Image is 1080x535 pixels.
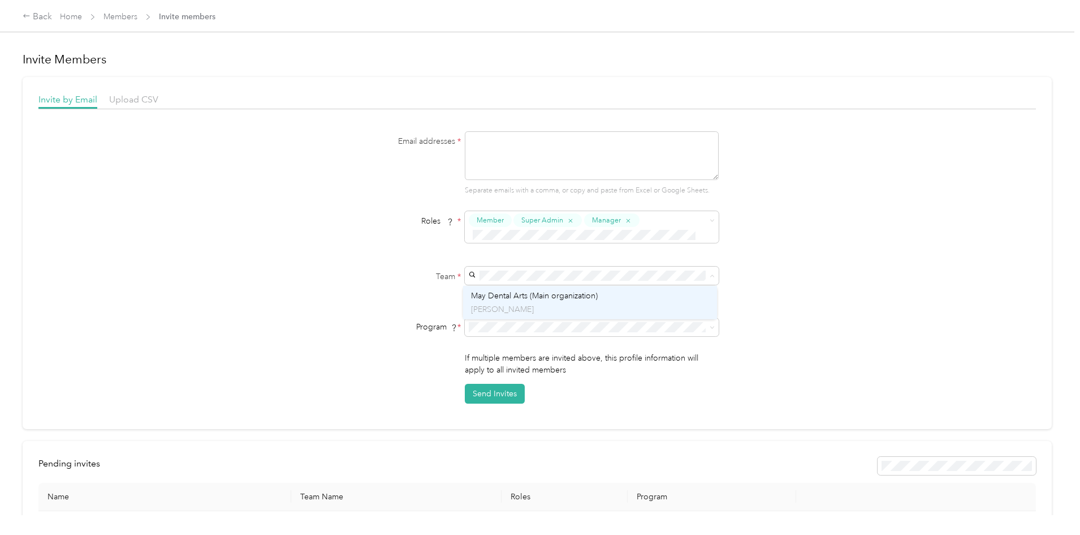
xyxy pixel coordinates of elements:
[23,10,52,24] div: Back
[38,483,291,511] th: Name
[319,135,461,147] label: Email addresses
[628,483,796,511] th: Program
[465,352,719,376] p: If multiple members are invited above, this profile information will apply to all invited members
[109,94,158,105] span: Upload CSV
[502,483,628,511] th: Roles
[38,458,100,469] span: Pending invites
[103,12,137,22] a: Members
[319,271,461,283] label: Team
[291,483,502,511] th: Team Name
[1017,472,1080,535] iframe: Everlance-gr Chat Button Frame
[592,215,621,225] span: Manager
[471,303,709,315] p: [PERSON_NAME]
[319,321,461,333] div: Program
[417,212,457,230] span: Roles
[465,384,525,404] button: Send Invites
[471,291,598,301] span: May Dental Arts (Main organization)
[513,213,582,228] button: Super Admin
[465,186,719,196] p: Separate emails with a comma, or copy and paste from Excel or Google Sheets.
[159,11,215,23] span: Invite members
[23,52,1052,67] h1: Invite Members
[469,213,512,228] button: Member
[584,213,640,228] button: Manager
[477,215,504,225] span: Member
[38,457,108,475] div: left-menu
[60,12,82,22] a: Home
[38,94,97,105] span: Invite by Email
[878,457,1036,475] div: Resend all invitations
[38,457,1036,475] div: info-bar
[521,215,563,225] span: Super Admin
